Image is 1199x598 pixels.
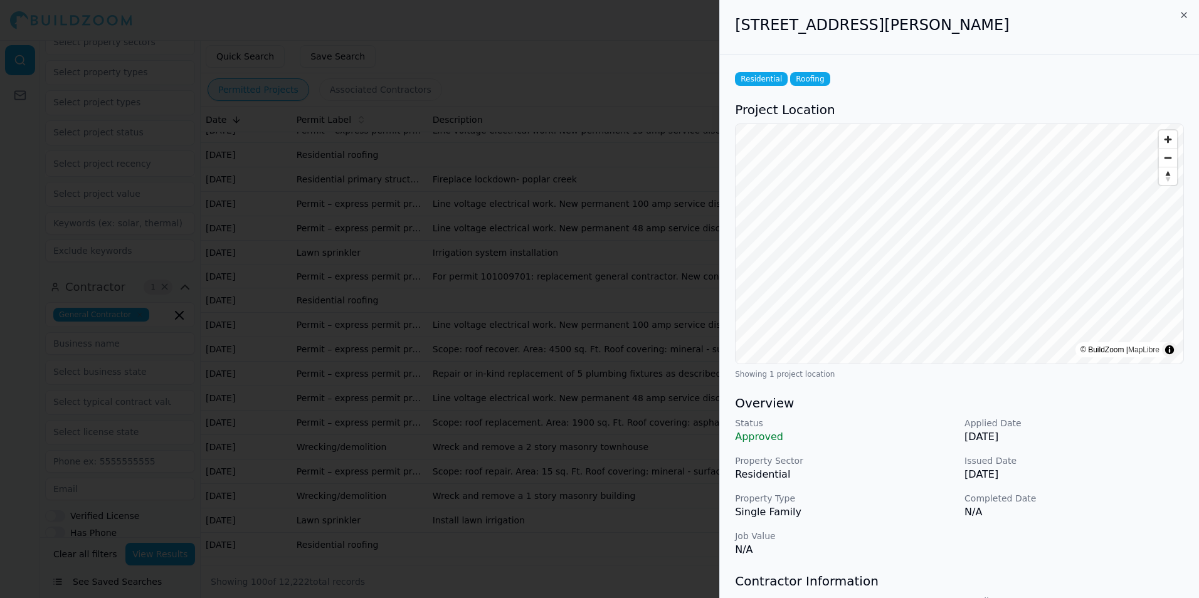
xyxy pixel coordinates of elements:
p: N/A [735,542,954,557]
span: Residential [735,72,788,86]
summary: Toggle attribution [1162,342,1177,357]
h3: Project Location [735,101,1184,118]
button: Zoom in [1159,130,1177,149]
div: © BuildZoom | [1080,344,1159,356]
p: Issued Date [964,454,1184,467]
h3: Contractor Information [735,572,1184,590]
p: Single Family [735,505,954,520]
a: MapLibre [1128,345,1159,354]
button: Zoom out [1159,149,1177,167]
p: Approved [735,429,954,444]
p: Status [735,417,954,429]
span: Roofing [790,72,830,86]
p: [DATE] [964,429,1184,444]
p: Completed Date [964,492,1184,505]
p: Job Value [735,530,954,542]
div: Showing 1 project location [735,369,1184,379]
h2: [STREET_ADDRESS][PERSON_NAME] [735,15,1184,35]
p: [DATE] [964,467,1184,482]
p: Applied Date [964,417,1184,429]
button: Reset bearing to north [1159,167,1177,185]
p: Residential [735,467,954,482]
h3: Overview [735,394,1184,412]
p: N/A [964,505,1184,520]
p: Property Sector [735,454,954,467]
p: Property Type [735,492,954,505]
canvas: Map [736,124,1183,364]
